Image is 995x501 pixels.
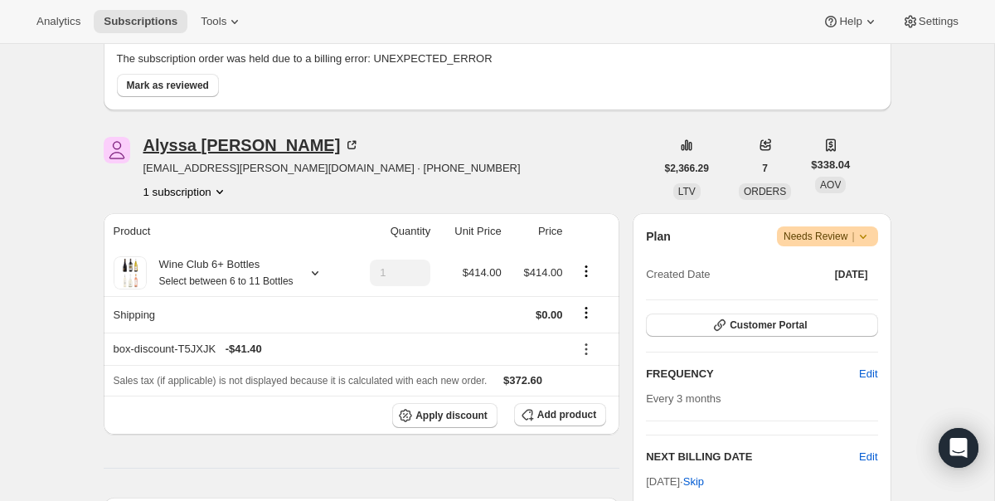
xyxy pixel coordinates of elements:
button: Shipping actions [573,304,599,322]
span: Analytics [36,15,80,28]
span: Created Date [646,266,710,283]
span: Subscriptions [104,15,177,28]
div: Alyssa [PERSON_NAME] [143,137,361,153]
button: Subscriptions [94,10,187,33]
span: - $41.40 [226,341,262,358]
span: | [852,230,854,243]
button: 7 [752,157,778,180]
span: [EMAIL_ADDRESS][PERSON_NAME][DOMAIN_NAME] · [PHONE_NUMBER] [143,160,521,177]
h2: NEXT BILLING DATE [646,449,859,465]
div: Open Intercom Messenger [939,428,978,468]
th: Product [104,213,347,250]
span: AOV [820,179,841,191]
button: $2,366.29 [655,157,719,180]
button: Help [813,10,888,33]
span: ORDERS [744,186,786,197]
th: Shipping [104,296,347,333]
span: Apply discount [415,409,488,422]
th: Price [507,213,568,250]
span: Edit [859,366,877,382]
button: Apply discount [392,403,498,428]
h2: Plan [646,228,671,245]
span: $372.60 [503,374,542,387]
th: Quantity [347,213,435,250]
span: Add product [537,408,596,421]
button: [DATE] [825,263,878,286]
small: Select between 6 to 11 Bottles [159,275,294,287]
button: Product actions [573,262,599,280]
button: Mark as reviewed [117,74,219,97]
button: Analytics [27,10,90,33]
div: Wine Club 6+ Bottles [147,256,294,289]
th: Unit Price [435,213,507,250]
span: $338.04 [811,157,850,173]
span: Every 3 months [646,392,721,405]
span: Settings [919,15,959,28]
span: Help [839,15,862,28]
span: Mark as reviewed [127,79,209,92]
button: Product actions [143,183,228,200]
span: Alyssa Curci [104,137,130,163]
h2: FREQUENCY [646,366,859,382]
button: Customer Portal [646,314,877,337]
span: $2,366.29 [665,162,709,175]
button: Add product [514,403,606,426]
span: Tools [201,15,226,28]
button: Edit [859,449,877,465]
span: LTV [678,186,696,197]
span: 7 [762,162,768,175]
span: [DATE] · [646,475,704,488]
span: [DATE] [835,268,868,281]
span: $414.00 [463,266,502,279]
span: Sales tax (if applicable) is not displayed because it is calculated with each new order. [114,375,488,387]
span: $0.00 [536,309,563,321]
div: box-discount-T5JXJK [114,341,563,358]
span: Customer Portal [730,319,807,332]
span: $414.00 [524,266,563,279]
span: Skip [683,474,704,490]
button: Tools [191,10,253,33]
button: Settings [892,10,968,33]
p: The subscription order was held due to a billing error: UNEXPECTED_ERROR [117,51,878,67]
button: Edit [849,361,887,387]
span: Needs Review [784,228,871,245]
button: Skip [673,469,714,495]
